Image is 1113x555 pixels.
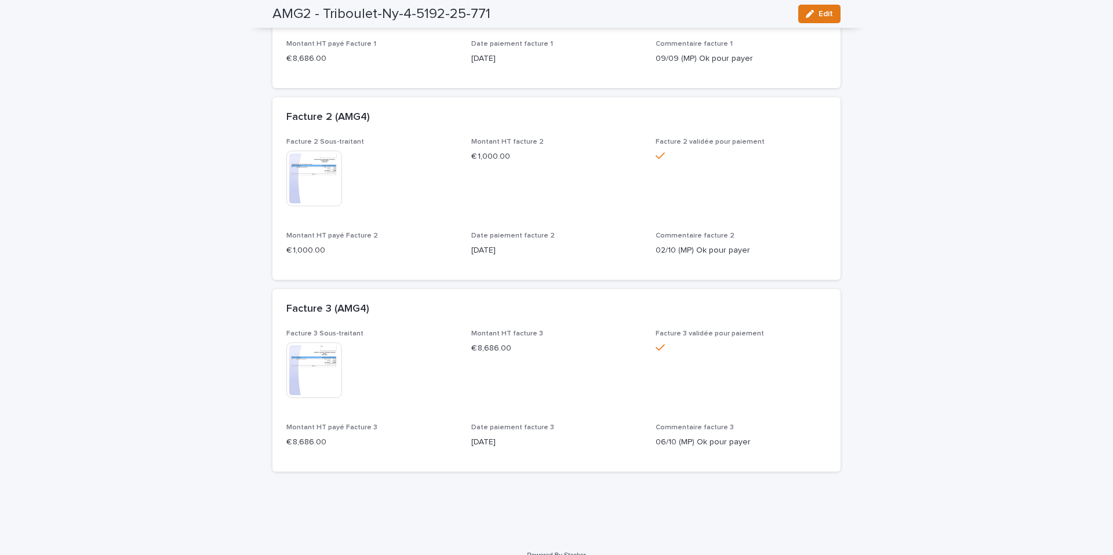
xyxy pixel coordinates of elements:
[286,303,369,316] h2: Facture 3 (AMG4)
[819,10,833,18] span: Edit
[656,424,734,431] span: Commentaire facture 3
[471,232,555,239] span: Date paiement facture 2
[656,244,827,257] p: 02/10 (MP) Ok pour payer
[656,232,734,239] span: Commentaire facture 2
[286,53,457,65] p: € 8,686.00
[471,330,543,337] span: Montant HT facture 3
[656,138,765,145] span: Facture 2 validée pour paiement
[471,41,553,48] span: Date paiement facture 1
[286,436,457,448] p: € 8,686.00
[286,111,370,124] h2: Facture 2 (AMG4)
[656,53,827,65] p: 09/09 (MP) Ok pour payer
[286,244,457,257] p: € 1,000.00
[798,5,841,23] button: Edit
[656,436,827,448] p: 06/10 (MP) Ok pour payer
[471,138,544,145] span: Montant HT facture 2
[286,138,364,145] span: Facture 2 Sous-traitant
[286,41,376,48] span: Montant HT payé Facture 1
[471,424,554,431] span: Date paiement facture 3
[656,41,733,48] span: Commentaire facture 1
[471,53,642,65] p: [DATE]
[471,151,642,163] p: € 1,000.00
[471,342,642,355] p: € 8,686.00
[471,436,642,448] p: [DATE]
[286,330,363,337] span: Facture 3 Sous-traitant
[471,244,642,257] p: [DATE]
[286,424,377,431] span: Montant HT payé Facture 3
[272,6,490,23] h2: AMG2 - Triboulet-Ny-4-5192-25-771
[286,232,378,239] span: Montant HT payé Facture 2
[656,330,764,337] span: Facture 3 validée pour paiement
